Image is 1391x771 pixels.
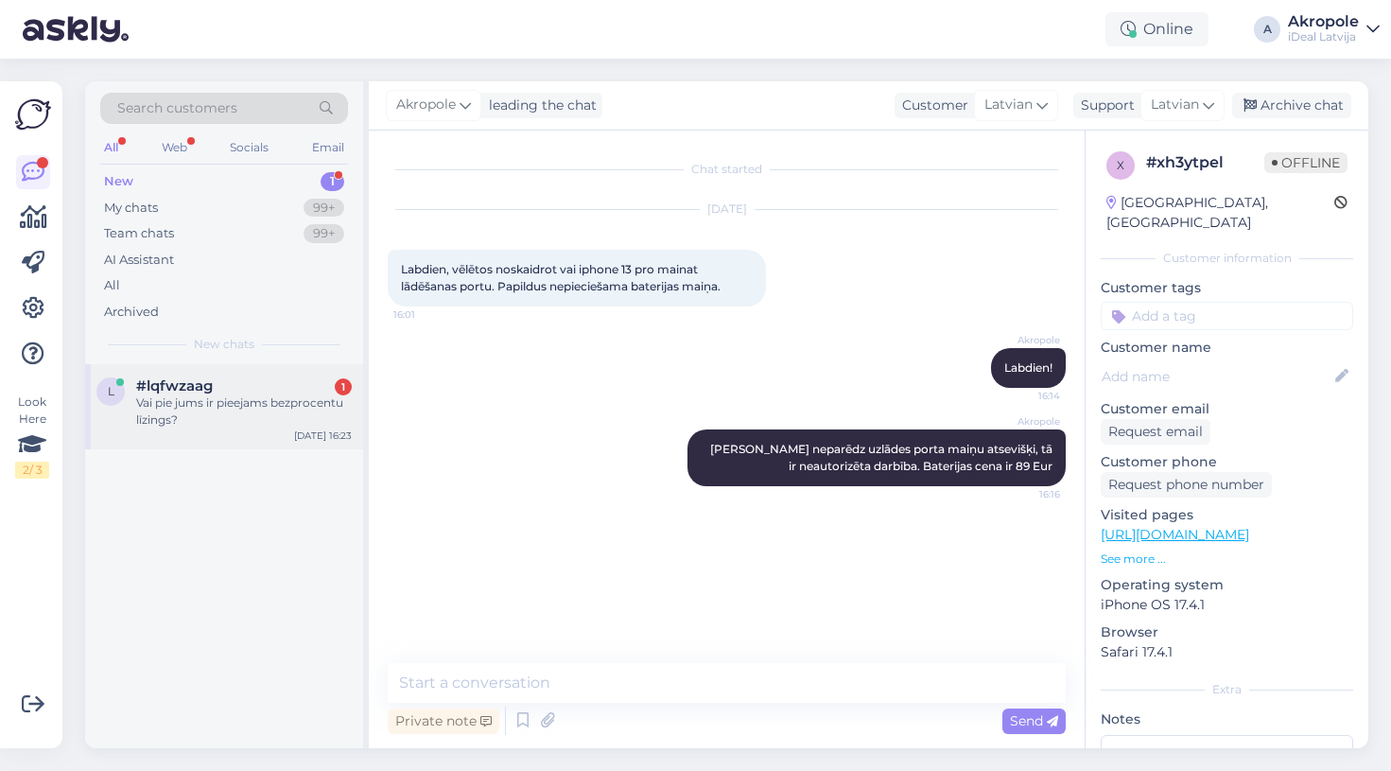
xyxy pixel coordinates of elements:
span: Akropole [989,414,1060,429]
div: Web [158,135,191,160]
span: New chats [194,336,254,353]
div: Email [308,135,348,160]
div: iDeal Latvija [1288,29,1359,44]
div: Request phone number [1101,472,1272,498]
p: Visited pages [1101,505,1353,525]
div: 1 [321,172,344,191]
p: Safari 17.4.1 [1101,642,1353,662]
input: Add a tag [1101,302,1353,330]
p: Customer name [1101,338,1353,358]
div: Vai pie jums ir pieejams bezprocentu līzings? [136,394,352,429]
p: Customer email [1101,399,1353,419]
div: Private note [388,709,499,734]
div: All [100,135,122,160]
span: Search customers [117,98,237,118]
span: 16:01 [393,307,464,322]
span: Akropole [989,333,1060,347]
p: iPhone OS 17.4.1 [1101,595,1353,615]
p: Customer tags [1101,278,1353,298]
p: Browser [1101,622,1353,642]
span: Offline [1264,152,1348,173]
div: # xh3ytpel [1146,151,1264,174]
div: New [104,172,133,191]
span: Latvian [1151,95,1199,115]
div: leading the chat [481,96,597,115]
div: Archive chat [1232,93,1351,118]
div: Customer [895,96,968,115]
span: Latvian [984,95,1033,115]
span: #lqfwzaag [136,377,213,394]
div: AI Assistant [104,251,174,270]
div: Customer information [1101,250,1353,267]
div: Chat started [388,161,1066,178]
span: x [1117,158,1124,172]
span: Send [1010,712,1058,729]
div: Support [1073,96,1135,115]
p: Notes [1101,710,1353,729]
p: Customer phone [1101,452,1353,472]
span: l [108,384,114,398]
img: Askly Logo [15,96,51,132]
div: Look Here [15,394,49,479]
div: 1 [335,378,352,395]
div: Team chats [104,224,174,243]
div: Akropole [1288,14,1359,29]
div: Online [1105,12,1208,46]
span: 16:14 [989,389,1060,403]
input: Add name [1102,366,1331,387]
span: 16:16 [989,487,1060,501]
div: 2 / 3 [15,462,49,479]
div: [DATE] 16:23 [294,429,352,443]
div: Archived [104,303,159,322]
div: A [1254,16,1280,43]
div: All [104,276,120,295]
a: [URL][DOMAIN_NAME] [1101,526,1249,543]
span: Labdien, vēlētos noskaidrot vai iphone 13 pro mainat lādēšanas portu. Papildus nepieciešama bater... [401,262,721,293]
div: Request email [1101,419,1210,445]
div: My chats [104,199,158,218]
div: Socials [226,135,272,160]
div: 99+ [304,199,344,218]
div: 99+ [304,224,344,243]
p: Operating system [1101,575,1353,595]
span: Akropole [396,95,456,115]
span: [PERSON_NAME] neparēdz uzlādes porta maiņu atsevišķi, tā ir neautorizēta darbība. Baterijas cena ... [710,442,1055,473]
div: Extra [1101,681,1353,698]
div: [GEOGRAPHIC_DATA], [GEOGRAPHIC_DATA] [1106,193,1334,233]
a: AkropoleiDeal Latvija [1288,14,1380,44]
span: Labdien! [1004,360,1052,375]
p: See more ... [1101,551,1353,568]
div: [DATE] [388,201,1066,218]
